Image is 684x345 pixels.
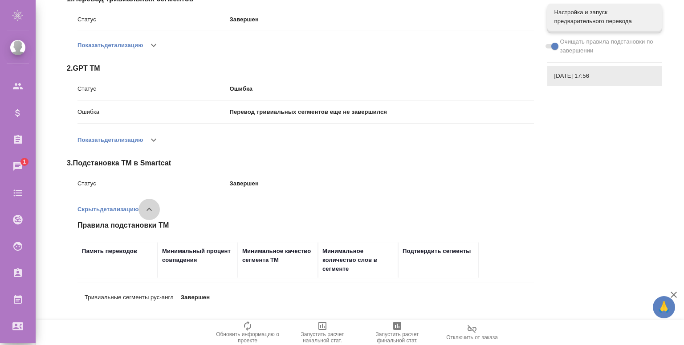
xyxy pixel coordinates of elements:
[181,293,277,302] p: Завершен
[67,63,534,74] span: 2 . GPT TM
[230,108,534,116] p: Перевод тривиальных сегментов еще не завершился
[162,247,233,265] div: Минимальный процент совпадения
[77,35,143,56] button: Показатьдетализацию
[77,179,230,188] p: Статус
[2,155,33,177] a: 1
[360,320,435,345] button: Запустить расчет финальной стат.
[435,320,509,345] button: Отключить от заказа
[210,320,285,345] button: Обновить информацию о проекте
[653,296,675,318] button: 🙏
[77,199,138,220] button: Скрытьдетализацию
[85,293,181,302] p: Тривиальные сегменты рус-англ
[285,320,360,345] button: Запустить расчет начальной стат.
[547,4,662,30] div: Настройка и запуск предварительного перевода
[403,247,471,256] div: Подтвердить сегменты
[365,331,429,344] span: Запустить расчет финальной стат.
[230,15,534,24] p: Завершен
[77,220,487,231] span: Правила подстановки TM
[230,179,534,188] p: Завершен
[290,331,354,344] span: Запустить расчет начальной стат.
[67,158,534,168] span: 3 . Подстановка ТМ в Smartcat
[230,84,534,93] p: Ошибка
[17,157,31,166] span: 1
[82,247,137,256] div: Память переводов
[77,15,230,24] p: Статус
[560,37,655,55] span: Очищать правила подстановки по завершении
[77,84,230,93] p: Статус
[446,334,498,341] span: Отключить от заказа
[242,247,313,265] div: Минимальное качество сегмента TM
[547,66,662,86] div: [DATE] 17:56
[216,331,280,344] span: Обновить информацию о проекте
[554,72,655,80] span: [DATE] 17:56
[554,8,655,26] span: Настройка и запуск предварительного перевода
[77,108,230,116] p: Ошибка
[322,247,394,273] div: Минимальное количество слов в сегменте
[77,129,143,151] button: Показатьдетализацию
[656,298,672,317] span: 🙏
